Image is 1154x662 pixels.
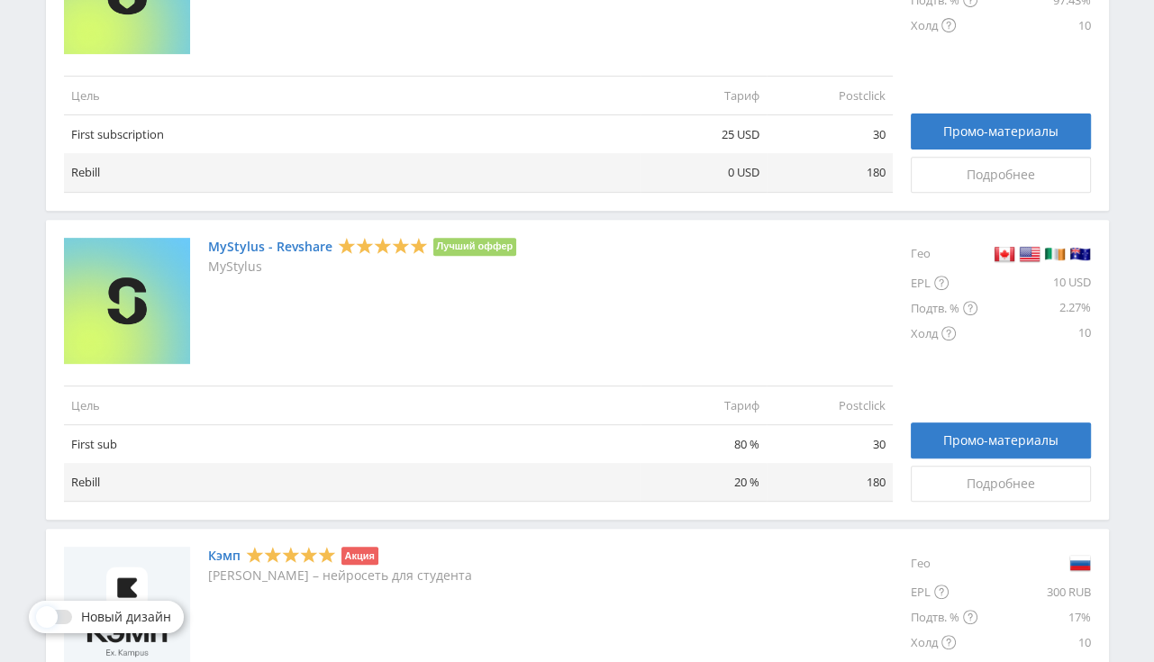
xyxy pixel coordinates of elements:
[767,153,893,192] td: 180
[246,546,336,565] div: 5 Stars
[911,238,977,270] div: Гео
[641,115,767,154] td: 25 USD
[767,463,893,502] td: 180
[911,604,977,630] div: Подтв. %
[911,422,1091,458] a: Промо-материалы
[64,76,641,114] td: Цель
[977,295,1091,321] div: 2.27%
[64,115,641,154] td: First subscription
[433,238,517,256] li: Лучший оффер
[767,385,893,424] td: Postclick
[208,259,517,274] p: MyStylus
[767,115,893,154] td: 30
[911,157,1091,193] a: Подробнее
[911,295,977,321] div: Подтв. %
[977,604,1091,630] div: 17%
[64,424,641,463] td: First sub
[641,463,767,502] td: 20 %
[977,13,1091,38] div: 10
[967,168,1035,182] span: Подробнее
[81,610,171,624] span: Новый дизайн
[64,153,641,192] td: Rebill
[64,463,641,502] td: Rebill
[977,270,1091,295] div: 10 USD
[911,466,1091,502] a: Подробнее
[911,270,977,295] div: EPL
[977,321,1091,346] div: 10
[767,424,893,463] td: 30
[943,433,1059,448] span: Промо-материалы
[208,240,332,254] a: MyStylus - Revshare
[341,547,378,565] li: Акция
[911,579,977,604] div: EPL
[64,385,641,424] td: Цель
[641,385,767,424] td: Тариф
[641,76,767,114] td: Тариф
[641,424,767,463] td: 80 %
[338,236,428,255] div: 5 Stars
[641,153,767,192] td: 0 USD
[208,549,241,563] a: Кэмп
[977,579,1091,604] div: 300 RUB
[911,321,977,346] div: Холд
[911,13,977,38] div: Холд
[967,476,1035,491] span: Подробнее
[977,630,1091,655] div: 10
[64,238,190,364] img: MyStylus - Revshare
[767,76,893,114] td: Postclick
[911,113,1091,150] a: Промо-материалы
[943,124,1059,139] span: Промо-материалы
[208,568,472,583] p: [PERSON_NAME] – нейросеть для студента
[911,630,977,655] div: Холд
[911,547,977,579] div: Гео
